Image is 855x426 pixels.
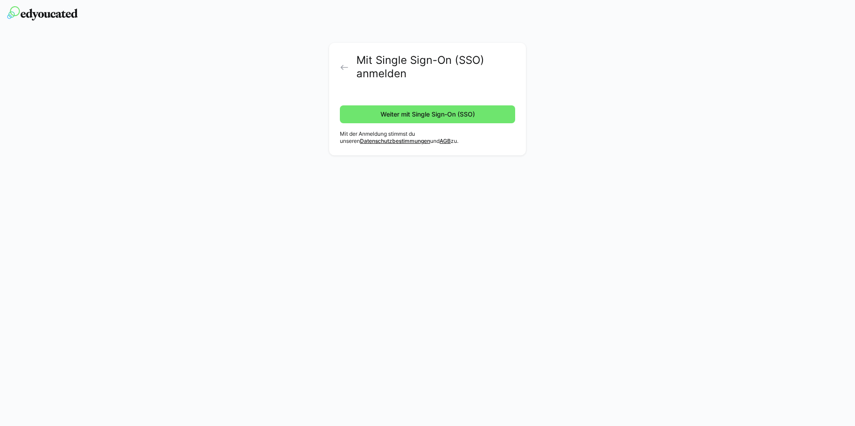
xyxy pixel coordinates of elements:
a: AGB [440,138,451,144]
h2: Mit Single Sign-On (SSO) anmelden [356,54,515,80]
a: Datenschutzbestimmungen [360,138,430,144]
img: edyoucated [7,6,78,21]
span: Weiter mit Single Sign-On (SSO) [379,110,476,119]
p: Mit der Anmeldung stimmst du unseren und zu. [340,130,515,145]
button: Weiter mit Single Sign-On (SSO) [340,105,515,123]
